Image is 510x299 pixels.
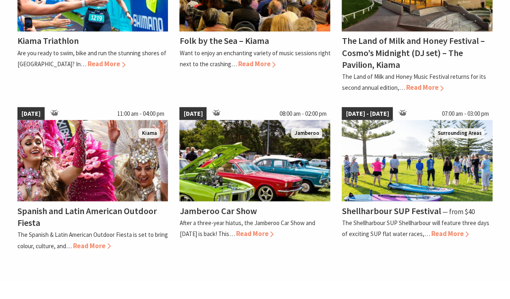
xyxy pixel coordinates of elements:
[17,107,45,120] span: [DATE]
[73,241,111,250] span: Read More
[179,219,315,237] p: After a three-year hiatus, the Jamberoo Car Show and [DATE] is back! This…
[406,83,443,92] span: Read More
[342,107,493,251] a: [DATE] - [DATE] 07:00 am - 03:00 pm Jodie Edwards Welcome to Country Surrounding Areas Shellharbo...
[17,120,168,201] img: Dancers in jewelled pink and silver costumes with feathers, holding their hands up while smiling
[442,207,474,216] span: ⁠— from $40
[342,205,441,216] h4: Shellharbour SUP Festival
[179,120,330,201] img: Jamberoo Car Show
[342,219,489,237] p: The Shellharbour SUP Shellharbour will feature three days of exciting SUP flat water races,…
[342,120,493,201] img: Jodie Edwards Welcome to Country
[342,107,393,120] span: [DATE] - [DATE]
[179,35,269,46] h4: Folk by the Sea – Kiama
[275,107,330,120] span: 08:00 am - 02:00 pm
[434,128,484,138] span: Surrounding Areas
[342,35,484,70] h4: The Land of Milk and Honey Festival – Cosmo’s Midnight (DJ set) – The Pavilion, Kiama
[431,229,469,238] span: Read More
[17,230,168,249] p: The Spanish & Latin American Outdoor Fiesta is set to bring colour, culture, and…
[238,59,275,68] span: Read More
[179,107,207,120] span: [DATE]
[179,49,330,68] p: Want to enjoy an enchanting variety of music sessions right next to the crashing…
[138,128,160,138] span: Kiama
[113,107,168,120] span: 11:00 am - 04:00 pm
[342,73,486,91] p: The Land of Milk and Honey Music Festival returns for its second annual edition,…
[291,128,322,138] span: Jamberoo
[88,59,125,68] span: Read More
[17,49,166,68] p: Are you ready to swim, bike and run the stunning shores of [GEOGRAPHIC_DATA]? In…
[437,107,493,120] span: 07:00 am - 03:00 pm
[236,229,273,238] span: Read More
[17,35,79,46] h4: Kiama Triathlon
[179,205,256,216] h4: Jamberoo Car Show
[179,107,330,251] a: [DATE] 08:00 am - 02:00 pm Jamberoo Car Show Jamberoo Jamberoo Car Show After a three-year hiatus...
[17,205,157,228] h4: Spanish and Latin American Outdoor Fiesta
[17,107,168,251] a: [DATE] 11:00 am - 04:00 pm Dancers in jewelled pink and silver costumes with feathers, holding th...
